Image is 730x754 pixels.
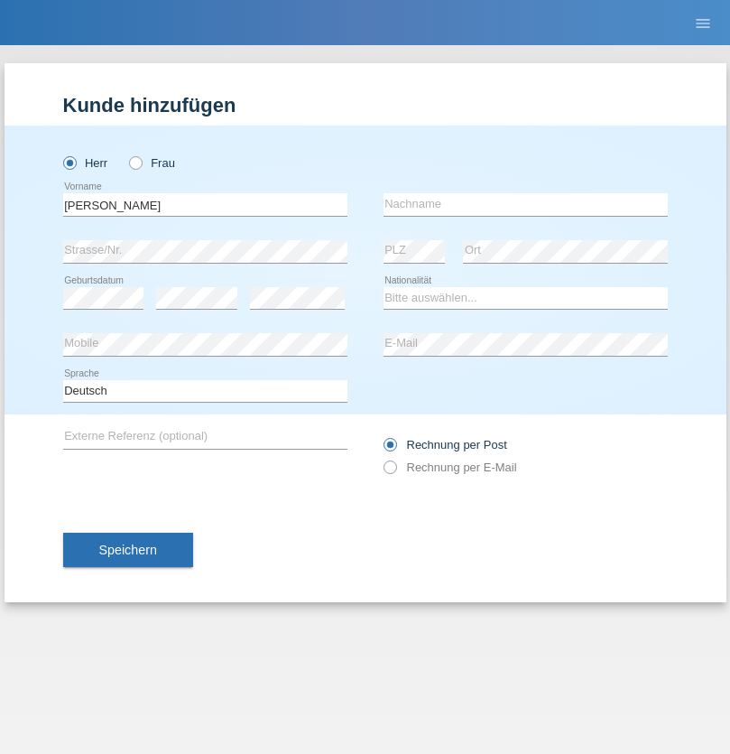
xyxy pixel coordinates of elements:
[129,156,175,170] label: Frau
[383,461,517,474] label: Rechnung per E-Mail
[63,156,108,170] label: Herr
[383,438,395,461] input: Rechnung per Post
[383,438,507,451] label: Rechnung per Post
[383,461,395,483] input: Rechnung per E-Mail
[694,14,712,33] i: menu
[685,17,721,28] a: menu
[63,533,193,567] button: Speichern
[99,543,157,557] span: Speichern
[63,94,668,116] h1: Kunde hinzufügen
[63,156,75,168] input: Herr
[129,156,141,168] input: Frau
